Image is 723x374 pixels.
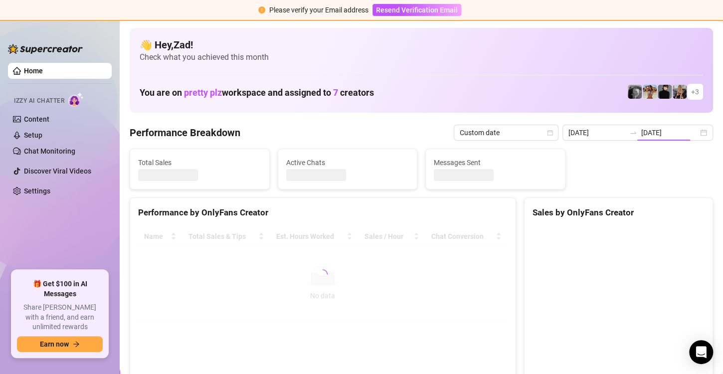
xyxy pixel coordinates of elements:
h4: 👋 Hey, Zad ! [140,38,703,52]
img: Amber [643,85,657,99]
img: AI Chatter [68,92,84,107]
span: Izzy AI Chatter [14,96,64,106]
a: Home [24,67,43,75]
span: 7 [333,87,338,98]
h4: Performance Breakdown [130,126,240,140]
span: Share [PERSON_NAME] with a friend, and earn unlimited rewards [17,303,103,332]
a: Chat Monitoring [24,147,75,155]
div: Please verify your Email address [269,4,368,15]
span: + 3 [691,86,699,97]
span: Earn now [40,340,69,348]
span: Resend Verification Email [376,6,458,14]
span: arrow-right [73,341,80,348]
a: Setup [24,131,42,139]
img: Camille [658,85,672,99]
span: exclamation-circle [258,6,265,13]
span: 🎁 Get $100 in AI Messages [17,279,103,299]
div: Sales by OnlyFans Creator [533,206,705,219]
input: End date [641,127,698,138]
span: calendar [547,130,553,136]
img: Amber [628,85,642,99]
span: pretty plz [184,87,222,98]
span: to [629,129,637,137]
a: Settings [24,187,50,195]
span: Active Chats [286,157,409,168]
div: Performance by OnlyFans Creator [138,206,508,219]
div: Open Intercom Messenger [689,340,713,364]
h1: You are on workspace and assigned to creators [140,87,374,98]
span: Custom date [460,125,552,140]
input: Start date [568,127,625,138]
a: Content [24,115,49,123]
span: swap-right [629,129,637,137]
span: Check what you achieved this month [140,52,703,63]
span: Messages Sent [434,157,557,168]
span: loading [318,269,328,279]
img: Violet [673,85,687,99]
a: Discover Viral Videos [24,167,91,175]
button: Resend Verification Email [372,4,461,16]
button: Earn nowarrow-right [17,336,103,352]
span: Total Sales [138,157,261,168]
img: logo-BBDzfeDw.svg [8,44,83,54]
